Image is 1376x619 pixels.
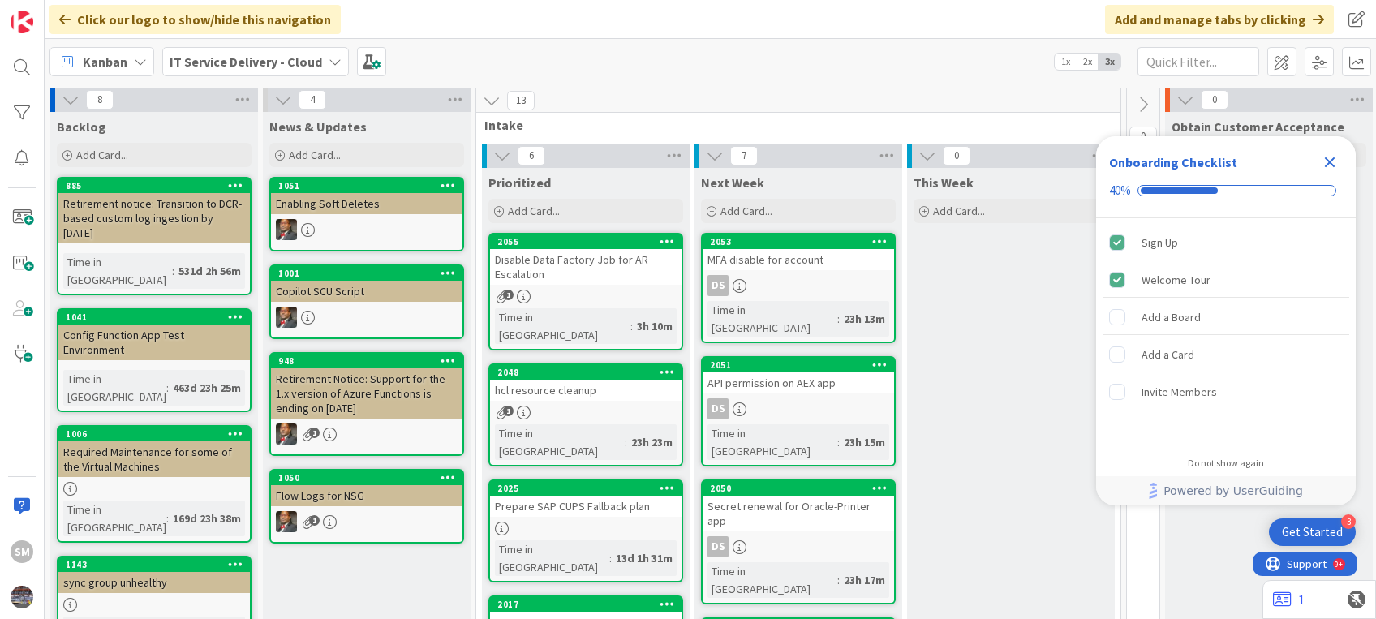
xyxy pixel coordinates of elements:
[57,118,106,135] span: Backlog
[1096,136,1356,505] div: Checklist Container
[707,424,837,460] div: Time in [GEOGRAPHIC_DATA]
[271,485,462,506] div: Flow Logs for NSG
[58,557,250,572] div: 1143
[271,307,462,328] div: DP
[488,363,683,466] a: 2048hcl resource cleanupTime in [GEOGRAPHIC_DATA]:23h 23m
[707,275,729,296] div: DS
[169,509,245,527] div: 169d 23h 38m
[34,2,74,22] span: Support
[58,178,250,243] div: 885Retirement notice: Transition to DCR-based custom log ingestion by [DATE]
[701,356,896,466] a: 2051API permission on AEX appDSTime in [GEOGRAPHIC_DATA]:23h 15m
[630,317,633,335] span: :
[1341,514,1356,529] div: 3
[174,262,245,280] div: 531d 2h 56m
[1142,382,1217,402] div: Invite Members
[490,380,682,401] div: hcl resource cleanup
[490,234,682,249] div: 2055
[1142,345,1194,364] div: Add a Card
[488,233,683,350] a: 2055Disable Data Factory Job for AR EscalationTime in [GEOGRAPHIC_DATA]:3h 10m
[58,178,250,193] div: 885
[276,219,297,240] img: DP
[269,352,464,456] a: 948Retirement Notice: Support for the 1.x version of Azure Functions is ending on [DATE]DP
[490,496,682,517] div: Prepare SAP CUPS Fallback plan
[490,481,682,517] div: 2025Prepare SAP CUPS Fallback plan
[703,536,894,557] div: DS
[837,571,840,589] span: :
[703,358,894,372] div: 2051
[497,483,682,494] div: 2025
[1103,262,1349,298] div: Welcome Tour is complete.
[278,268,462,279] div: 1001
[271,423,462,445] div: DP
[1142,270,1210,290] div: Welcome Tour
[627,433,677,451] div: 23h 23m
[271,471,462,485] div: 1050
[1201,90,1228,110] span: 0
[703,358,894,393] div: 2051API permission on AEX app
[1096,476,1356,505] div: Footer
[269,177,464,251] a: 1051Enabling Soft DeletesDP
[271,471,462,506] div: 1050Flow Logs for NSG
[271,368,462,419] div: Retirement Notice: Support for the 1.x version of Azure Functions is ending on [DATE]
[271,178,462,214] div: 1051Enabling Soft Deletes
[1103,337,1349,372] div: Add a Card is incomplete.
[609,549,612,567] span: :
[490,249,682,285] div: Disable Data Factory Job for AR Escalation
[707,398,729,419] div: DS
[701,233,896,343] a: 2053MFA disable for accountDSTime in [GEOGRAPHIC_DATA]:23h 13m
[1103,225,1349,260] div: Sign Up is complete.
[703,234,894,270] div: 2053MFA disable for account
[720,204,772,218] span: Add Card...
[269,118,367,135] span: News & Updates
[278,355,462,367] div: 948
[1163,481,1303,501] span: Powered by UserGuiding
[1103,374,1349,410] div: Invite Members is incomplete.
[82,6,90,19] div: 9+
[730,146,758,165] span: 7
[276,511,297,532] img: DP
[703,234,894,249] div: 2053
[299,90,326,110] span: 4
[271,281,462,302] div: Copilot SCU Script
[276,423,297,445] img: DP
[710,359,894,371] div: 2051
[914,174,974,191] span: This Week
[63,253,172,289] div: Time in [GEOGRAPHIC_DATA]
[837,433,840,451] span: :
[707,301,837,337] div: Time in [GEOGRAPHIC_DATA]
[58,325,250,360] div: Config Function App Test Environment
[309,428,320,438] span: 1
[58,572,250,593] div: sync group unhealthy
[271,266,462,302] div: 1001Copilot SCU Script
[1103,299,1349,335] div: Add a Board is incomplete.
[271,354,462,419] div: 948Retirement Notice: Support for the 1.x version of Azure Functions is ending on [DATE]
[707,562,837,598] div: Time in [GEOGRAPHIC_DATA]
[1142,233,1178,252] div: Sign Up
[1109,183,1343,198] div: Checklist progress: 40%
[11,540,33,563] div: SM
[57,308,252,412] a: 1041Config Function App Test EnvironmentTime in [GEOGRAPHIC_DATA]:463d 23h 25m
[1109,153,1237,172] div: Onboarding Checklist
[490,481,682,496] div: 2025
[58,557,250,593] div: 1143sync group unhealthy
[58,427,250,441] div: 1006
[484,117,1100,133] span: Intake
[66,428,250,440] div: 1006
[170,54,322,70] b: IT Service Delivery - Cloud
[495,540,609,576] div: Time in [GEOGRAPHIC_DATA]
[503,290,514,300] span: 1
[11,11,33,33] img: Visit kanbanzone.com
[49,5,341,34] div: Click our logo to show/hide this navigation
[76,148,128,162] span: Add Card...
[172,262,174,280] span: :
[490,597,682,612] div: 2017
[1109,183,1131,198] div: 40%
[633,317,677,335] div: 3h 10m
[703,496,894,531] div: Secret renewal for Oracle-Printer app
[1282,524,1343,540] div: Get Started
[83,52,127,71] span: Kanban
[11,586,33,608] img: avatar
[309,515,320,526] span: 1
[497,236,682,247] div: 2055
[490,365,682,401] div: 2048hcl resource cleanup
